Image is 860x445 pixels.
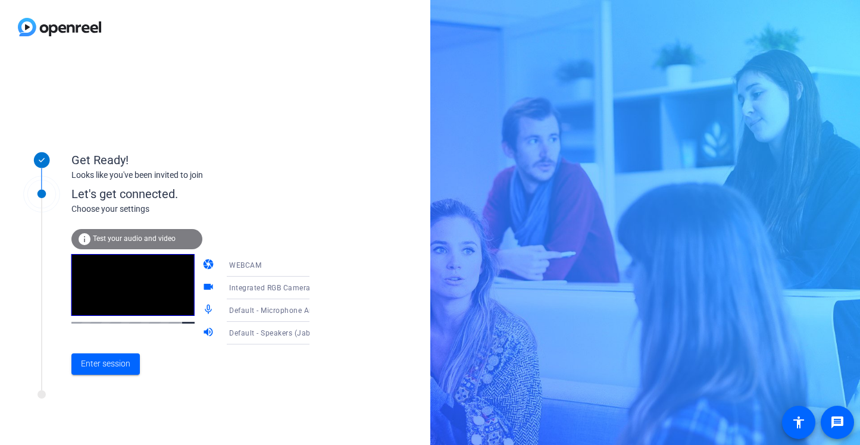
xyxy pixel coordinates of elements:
mat-icon: camera [202,258,217,272]
mat-icon: message [830,415,845,430]
mat-icon: volume_up [202,326,217,340]
div: Choose your settings [71,203,334,215]
div: Get Ready! [71,151,309,169]
mat-icon: accessibility [792,415,806,430]
button: Enter session [71,353,140,375]
span: Integrated RGB Camera (2ef4:4944) [229,283,354,292]
mat-icon: info [77,232,92,246]
span: Test your audio and video [93,234,176,243]
span: Default - Microphone Array (KAYSUDA CA20) (0c76:c100) [229,305,429,315]
mat-icon: videocam [202,281,217,295]
mat-icon: mic_none [202,303,217,318]
span: Enter session [81,358,130,370]
div: Let's get connected. [71,185,334,203]
span: WEBCAM [229,261,261,269]
span: Default - Speakers (Jabra SPEAK 510 USB) (0b0e:0420) [229,328,423,337]
div: Looks like you've been invited to join [71,169,309,181]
